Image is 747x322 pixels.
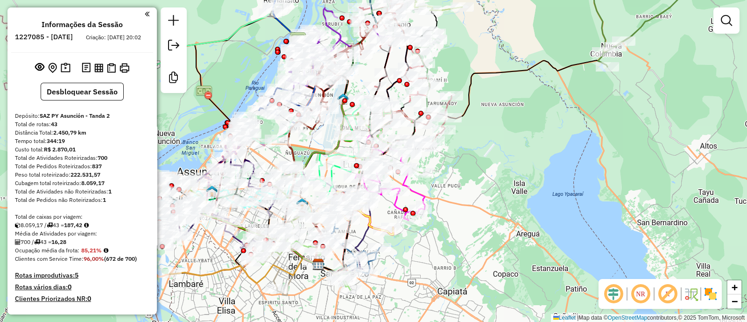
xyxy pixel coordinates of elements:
[80,61,92,75] button: Logs desbloquear sessão
[103,196,106,203] strong: 1
[105,61,118,75] button: Visualizar Romaneio
[608,315,648,321] a: OpenStreetMap
[15,120,149,129] div: Total de rotas:
[46,61,59,75] button: Centralizar mapa no depósito ou ponto de apoio
[92,163,102,170] strong: 837
[75,271,78,279] strong: 5
[164,11,183,32] a: Nova sessão e pesquisa
[15,171,149,179] div: Peso total roteirizado:
[84,222,89,228] i: Meta Caixas/viagem: 187,00 Diferença: 0,42
[551,314,747,322] div: Map data © contributors,© 2025 TomTom, Microsoft
[70,171,100,178] strong: 222.531,57
[15,145,149,154] div: Custo total:
[15,129,149,137] div: Distância Total:
[15,213,149,221] div: Total de caixas por viagem:
[15,229,149,238] div: Média de Atividades por viagem:
[44,146,76,153] strong: R$ 2.870,01
[47,137,65,144] strong: 344:19
[64,222,82,229] strong: 187,42
[59,61,72,75] button: Painel de Sugestão
[15,154,149,162] div: Total de Atividades Roteirizadas:
[15,239,21,245] i: Total de Atividades
[92,61,105,74] button: Visualizar relatório de Roteirização
[703,286,718,301] img: Exibir/Ocultar setores
[732,295,738,307] span: −
[87,294,91,303] strong: 0
[34,239,40,245] i: Total de rotas
[15,295,149,303] h4: Clientes Priorizados NR:
[359,161,383,170] div: Atividade não roteirizada - GRUPO 70 S.A.
[656,283,679,305] span: Exibir rótulo
[41,83,124,100] button: Desbloquear Sessão
[15,179,149,187] div: Cubagem total roteirizado:
[53,129,86,136] strong: 2.450,79 km
[118,61,131,75] button: Imprimir Rotas
[727,280,741,294] a: Zoom in
[15,137,149,145] div: Tempo total:
[15,247,79,254] span: Ocupação média da frota:
[104,248,108,253] em: Média calculada utilizando a maior ocupação (%Peso ou %Cubagem) de cada rota da sessão. Rotas cro...
[33,60,46,75] button: Exibir sessão original
[81,179,105,186] strong: 8.059,17
[289,31,306,48] img: Puente Remanso
[727,294,741,308] a: Zoom out
[296,198,308,210] img: F55
[51,121,57,128] strong: 43
[145,8,149,19] a: Clique aqui para minimizar o painel
[602,283,625,305] span: Ocultar deslocamento
[15,162,149,171] div: Total de Pedidos Roteirizados:
[196,84,212,101] img: Puente Héroes del Chaco
[42,20,123,29] h4: Informações da Sessão
[164,68,183,89] a: Criar modelo
[15,112,149,120] div: Depósito:
[684,286,698,301] img: Fluxo de ruas
[15,283,149,291] h4: Rotas vários dias:
[84,255,104,262] strong: 96,00%
[312,258,324,271] img: SAZ PY Asunción - Tanda 2
[15,238,149,246] div: 700 / 43 =
[164,36,183,57] a: Exportar sessão
[15,187,149,196] div: Total de Atividades não Roteirizadas:
[553,315,576,321] a: Leaflet
[337,93,349,105] img: UDC - Luque - FADEL
[68,283,71,291] strong: 0
[577,315,578,321] span: |
[81,247,102,254] strong: 85,21%
[98,154,107,161] strong: 700
[15,33,73,41] h6: 1227085 - [DATE]
[104,255,137,262] strong: (672 de 700)
[15,272,149,279] h4: Rotas improdutivas:
[108,188,112,195] strong: 1
[40,112,110,119] strong: SAZ PY Asunción - Tanda 2
[206,185,218,197] img: UDC - Asunción - Tada España
[51,238,66,245] strong: 16,28
[732,281,738,293] span: +
[15,221,149,229] div: 8.059,17 / 43 =
[15,222,21,228] i: Cubagem total roteirizado
[717,11,736,30] a: Exibir filtros
[15,255,84,262] span: Clientes com Service Time:
[82,33,145,42] div: Criação: [DATE] 20:02
[47,222,53,228] i: Total de rotas
[629,283,652,305] span: Ocultar NR
[15,196,149,204] div: Total de Pedidos não Roteirizados:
